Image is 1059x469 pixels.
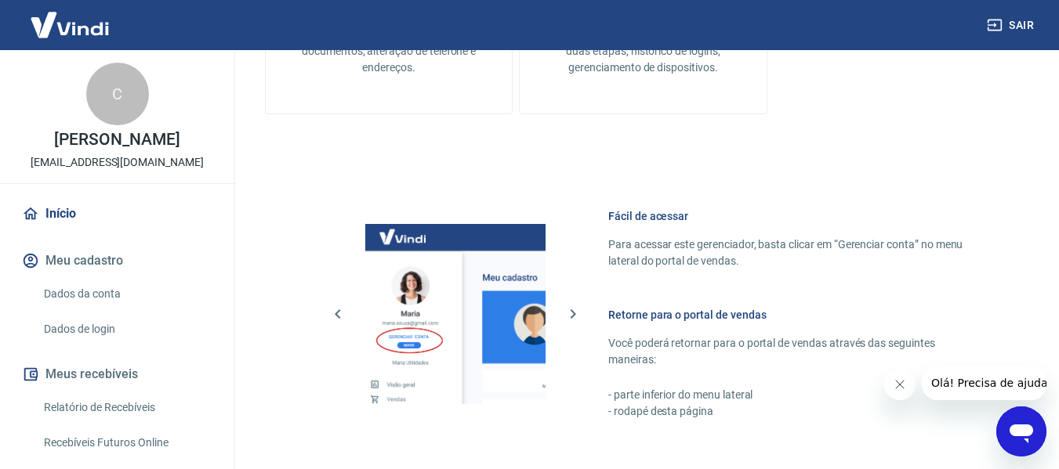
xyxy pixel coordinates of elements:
[291,27,487,76] p: Gestão de dados cadastrais, envio de documentos, alteração de telefone e endereços.
[9,11,132,23] span: Olá! Precisa de ajuda?
[922,366,1046,400] iframe: Mensagem da empresa
[984,11,1040,40] button: Sair
[19,357,216,391] button: Meus recebíveis
[608,387,984,403] p: - parte inferior do menu lateral
[608,208,984,224] h6: Fácil de acessar
[38,427,216,459] a: Recebíveis Futuros Online
[545,27,741,76] p: Alteração de senha, autenticação em duas etapas, histórico de logins, gerenciamento de dispositivos.
[996,406,1046,456] iframe: Botão para abrir a janela de mensagens
[608,236,984,269] p: Para acessar este gerenciador, basta clicar em “Gerenciar conta” no menu lateral do portal de ven...
[365,224,546,404] img: Imagem da dashboard mostrando o botão de gerenciar conta na sidebar no lado esquerdo
[608,307,984,323] h6: Retorne para o portal de vendas
[38,278,216,310] a: Dados da conta
[54,132,180,148] p: [PERSON_NAME]
[38,313,216,345] a: Dados de login
[608,335,984,368] p: Você poderá retornar para o portal de vendas através das seguintes maneiras:
[608,403,984,420] p: - rodapé desta página
[31,154,204,171] p: [EMAIL_ADDRESS][DOMAIN_NAME]
[19,197,216,231] a: Início
[884,369,916,400] iframe: Fechar mensagem
[19,244,216,278] button: Meu cadastro
[38,391,216,424] a: Relatório de Recebíveis
[86,63,149,125] div: C
[19,1,121,49] img: Vindi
